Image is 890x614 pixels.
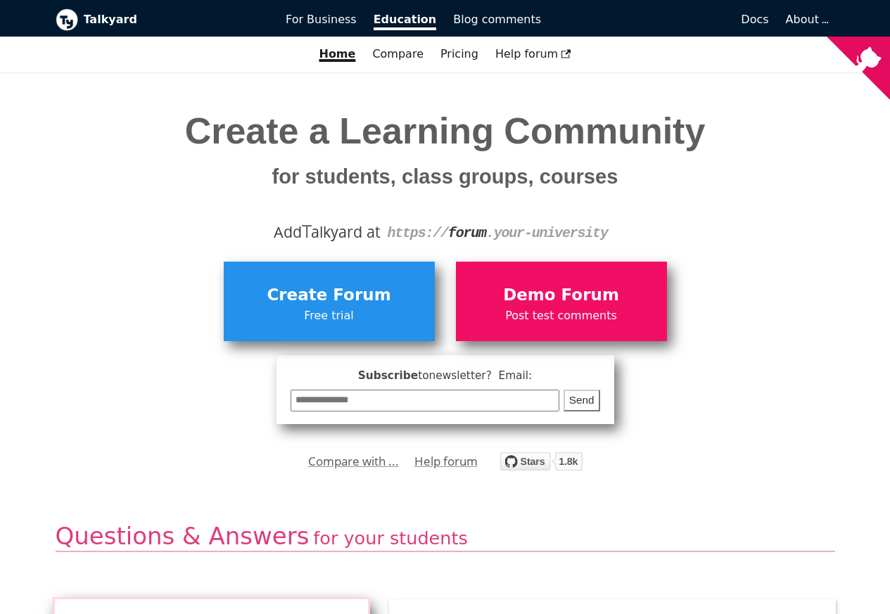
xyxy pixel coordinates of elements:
span: for your students [313,527,467,549]
span: For Business [286,13,357,26]
a: Compare with ... [308,451,399,472]
span: Docs [741,13,768,26]
span: Education [374,13,437,30]
a: Star debiki/talkyard on GitHub [500,454,583,475]
a: Education [365,8,445,32]
span: Subscribe [291,367,600,385]
a: Pricing [432,42,487,66]
a: Demo ForumPost test comments [456,262,667,340]
div: Add alkyard at [66,220,825,244]
a: For Business [277,8,365,32]
span: T [302,218,312,243]
span: Create Forum [231,282,428,309]
span: Post test comments [463,307,660,325]
code: https:// .your-university [387,225,607,241]
span: to newsletter ? Email: [418,369,532,382]
strong: forum [448,225,486,241]
img: talkyard.svg [500,452,583,471]
span: Free trial [231,307,428,325]
a: Home [310,42,364,66]
a: Blog comments [445,8,549,32]
span: Create a Learning Community [185,110,706,191]
b: Talkyard [84,11,267,29]
a: Talkyard logoTalkyard [56,8,267,31]
a: Help forum [414,451,478,472]
a: Help forum [487,42,580,66]
a: About [786,13,827,26]
a: Create ForumFree trial [224,262,435,340]
button: Send [564,390,600,411]
a: Docs [549,8,777,32]
img: Talkyard logo [56,8,78,31]
span: Blog comments [453,13,541,26]
span: Demo Forum [463,282,660,309]
span: Help forum [495,47,571,60]
h2: Questions & Answers [56,521,835,553]
a: Compare [372,47,424,60]
small: for students, class groups, courses [272,165,618,188]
